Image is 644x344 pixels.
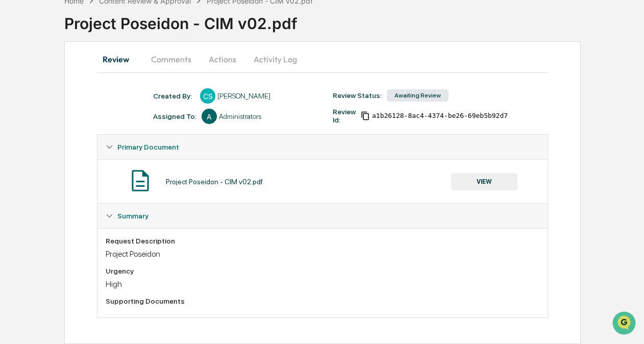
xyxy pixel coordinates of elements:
[202,109,217,124] div: A
[117,143,179,151] span: Primary Document
[35,88,129,96] div: We're available if you need us!
[6,143,68,162] a: 🔎Data Lookup
[70,124,131,142] a: 🗄️Attestations
[153,112,196,120] div: Assigned To:
[64,6,644,33] div: Project Poseidon - CIM v02.pdf
[97,228,547,317] div: Summary
[106,267,539,275] div: Urgency
[10,78,29,96] img: 1746055101610-c473b297-6a78-478c-a979-82029cc54cd1
[200,47,245,71] button: Actions
[97,135,547,159] div: Primary Document
[97,204,547,228] div: Summary
[72,172,123,180] a: Powered byPylon
[97,47,548,71] div: secondary tabs example
[143,47,200,71] button: Comments
[102,173,123,180] span: Pylon
[372,112,516,120] span: a1b26128-8ac4-4374-be26-69eb5b92d759
[166,178,263,186] div: Project Poseidon - CIM v02.pdf
[20,148,64,158] span: Data Lookup
[10,21,186,37] p: How can we help?
[106,237,539,245] div: Request Description
[106,279,539,289] div: High
[451,173,517,190] button: VIEW
[611,310,639,338] iframe: Open customer support
[361,111,370,120] span: Copy Id
[97,47,143,71] button: Review
[6,124,70,142] a: 🖐️Preclearance
[153,92,195,100] div: Created By: ‎ ‎
[387,89,449,102] div: Awaiting Review
[200,88,215,104] div: CS
[174,81,186,93] button: Start new chat
[245,47,305,71] button: Activity Log
[35,78,167,88] div: Start new chat
[97,159,547,203] div: Primary Document
[106,249,539,259] div: Project Poseidon
[20,128,66,138] span: Preclearance
[333,108,356,124] div: Review Id:
[219,112,261,120] div: Administrators
[106,297,539,305] div: Supporting Documents
[333,91,382,100] div: Review Status:
[10,129,18,137] div: 🖐️
[84,128,127,138] span: Attestations
[10,149,18,157] div: 🔎
[74,129,82,137] div: 🗄️
[128,168,153,193] img: Document Icon
[217,92,270,100] div: [PERSON_NAME]
[117,212,148,220] span: Summary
